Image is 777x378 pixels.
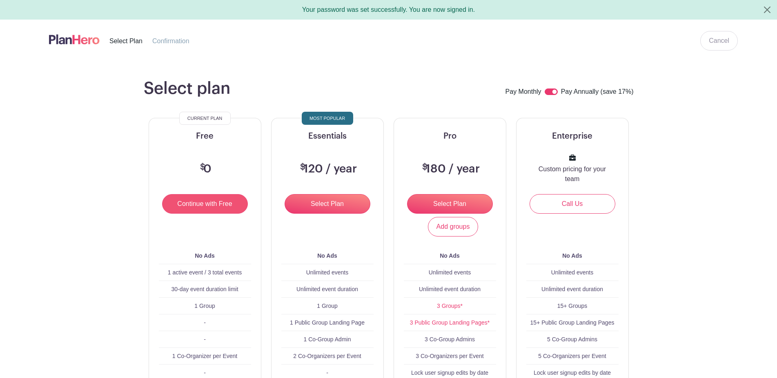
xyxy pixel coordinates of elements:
span: 3 Co-Organizers per Event [416,353,484,359]
a: Cancel [700,31,738,51]
p: Custom pricing for your team [536,164,609,184]
img: logo-507f7623f17ff9eddc593b1ce0a138ce2505c220e1c5a4e2b4648c50719b7d32.svg [49,33,100,46]
span: - [204,369,206,376]
span: - [204,336,206,343]
h5: Enterprise [526,131,619,141]
span: Select Plan [109,38,142,44]
span: 1 Co-Group Admin [304,336,351,343]
span: Lock user signup edits by date [411,369,488,376]
span: 1 Co-Organizer per Event [172,353,238,359]
span: Lock user signup edits by date [534,369,611,376]
input: Continue with Free [162,194,248,214]
span: $ [300,163,305,171]
span: 1 Group [317,303,338,309]
span: Unlimited event duration [541,286,603,292]
span: Unlimited events [551,269,594,276]
span: 1 Group [194,303,215,309]
input: Select Plan [407,194,493,214]
span: 1 active event / 3 total events [168,269,242,276]
span: 5 Co-Organizers per Event [538,353,606,359]
h5: Free [159,131,251,141]
h3: 0 [198,162,212,176]
span: 15+ Public Group Landing Pages [530,319,614,326]
a: Call Us [530,194,615,214]
span: Confirmation [152,38,189,44]
a: 3 Public Group Landing Pages* [410,319,490,326]
span: Unlimited events [429,269,471,276]
h3: 120 / year [298,162,357,176]
b: No Ads [440,252,459,259]
h3: 180 / year [420,162,480,176]
span: $ [200,163,205,171]
span: 15+ Groups [557,303,588,309]
h5: Pro [404,131,496,141]
span: Unlimited event duration [296,286,358,292]
a: 3 Groups* [437,303,463,309]
b: No Ads [562,252,582,259]
b: No Ads [195,252,214,259]
span: Most Popular [309,113,345,123]
label: Pay Annually (save 17%) [561,87,634,97]
span: 3 Co-Group Admins [425,336,475,343]
span: 5 Co-Group Admins [547,336,597,343]
span: $ [422,163,427,171]
span: 2 Co-Organizers per Event [293,353,361,359]
span: - [204,319,206,326]
b: No Ads [317,252,337,259]
span: 30-day event duration limit [171,286,238,292]
label: Pay Monthly [505,87,541,97]
span: Unlimited event duration [419,286,481,292]
span: Current Plan [187,113,222,123]
input: Select Plan [285,194,370,214]
h1: Select plan [144,79,230,98]
h5: Essentials [281,131,374,141]
span: 1 Public Group Landing Page [290,319,365,326]
a: Add groups [428,217,479,237]
span: Unlimited events [306,269,349,276]
span: - [326,369,328,376]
